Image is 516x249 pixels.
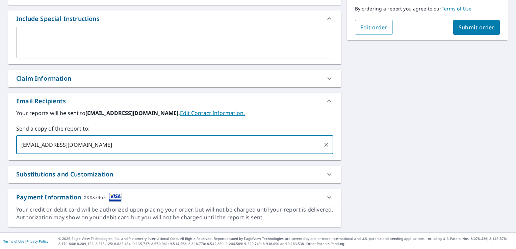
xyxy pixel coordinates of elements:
div: Substitutions and Customization [8,166,341,183]
label: Your reports will be sent to [16,109,333,117]
img: cardImage [109,193,122,202]
label: Send a copy of the report to: [16,124,333,133]
p: © 2025 Eagle View Technologies, Inc. and Pictometry International Corp. All Rights Reserved. Repo... [58,236,513,246]
span: Edit order [360,24,388,31]
a: Privacy Policy [26,239,48,244]
div: Email Recipients [16,96,66,106]
div: Payment Information [16,193,122,202]
div: Email Recipients [8,93,341,109]
p: | [3,239,48,243]
button: Edit order [355,20,393,35]
div: Include Special Instructions [16,14,100,23]
button: Clear [321,140,331,149]
div: Substitutions and Customization [16,170,113,179]
div: Claim Information [8,70,341,87]
div: Claim Information [16,74,71,83]
button: Submit order [453,20,500,35]
a: Terms of Use [442,5,472,12]
div: Payment InformationXXXX3463cardImage [8,189,341,206]
div: XXXX3463 [84,193,106,202]
a: EditContactInfo [180,109,245,117]
b: [EMAIL_ADDRESS][DOMAIN_NAME]. [85,109,180,117]
div: Your credit or debit card will be authorized upon placing your order, but will not be charged unt... [16,206,333,221]
p: By ordering a report you agree to our [355,6,500,12]
span: Submit order [459,24,495,31]
a: Terms of Use [3,239,24,244]
div: Include Special Instructions [8,10,341,27]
